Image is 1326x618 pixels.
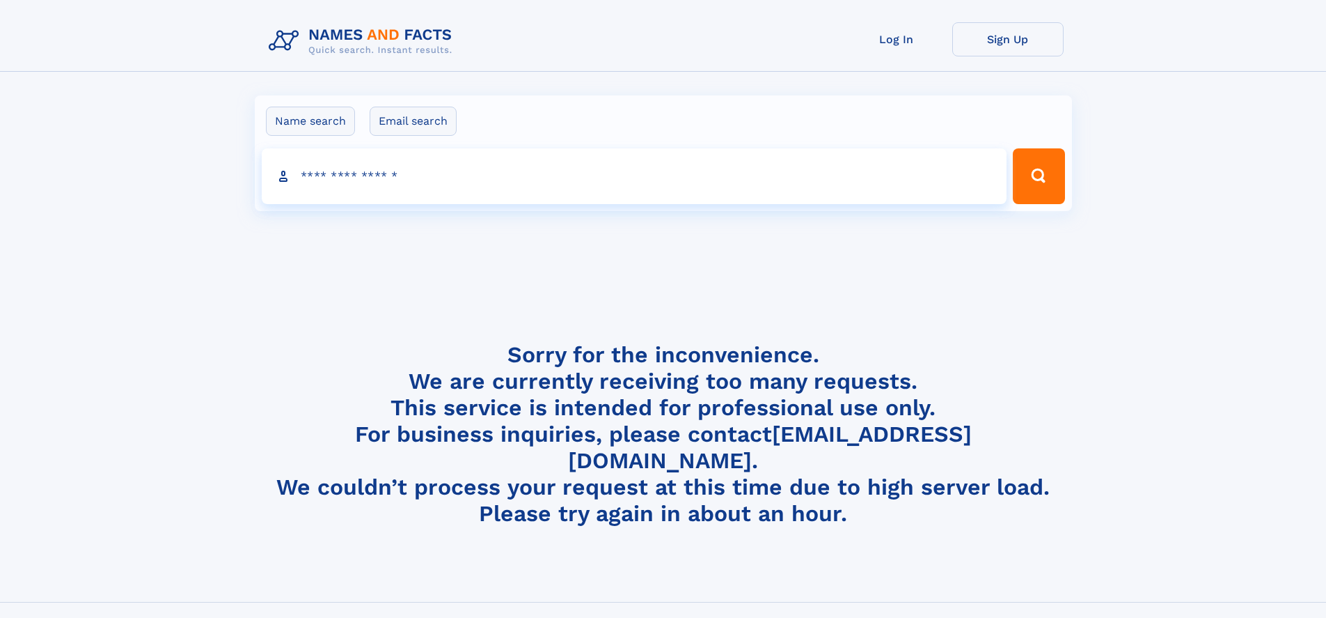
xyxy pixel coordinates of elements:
[370,107,457,136] label: Email search
[262,148,1007,204] input: search input
[1013,148,1064,204] button: Search Button
[952,22,1064,56] a: Sign Up
[841,22,952,56] a: Log In
[263,341,1064,527] h4: Sorry for the inconvenience. We are currently receiving too many requests. This service is intend...
[266,107,355,136] label: Name search
[263,22,464,60] img: Logo Names and Facts
[568,421,972,474] a: [EMAIL_ADDRESS][DOMAIN_NAME]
